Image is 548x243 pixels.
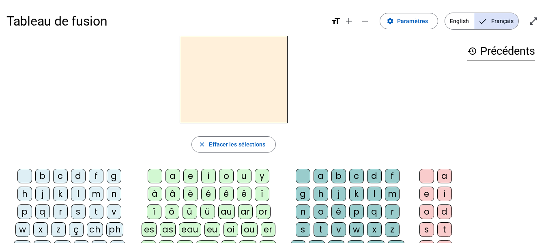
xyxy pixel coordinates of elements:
[209,140,265,149] span: Effacer les sélections
[204,222,220,237] div: eu
[437,222,452,237] div: t
[349,169,364,183] div: c
[261,222,275,237] div: er
[53,169,68,183] div: c
[219,187,234,201] div: ê
[357,13,373,29] button: Diminuer la taille de la police
[17,187,32,201] div: h
[296,204,310,219] div: n
[237,169,251,183] div: u
[341,13,357,29] button: Augmenter la taille de la police
[142,222,157,237] div: es
[256,204,271,219] div: or
[385,187,400,201] div: m
[367,222,382,237] div: x
[198,141,206,148] mat-icon: close
[349,187,364,201] div: k
[35,187,50,201] div: j
[331,204,346,219] div: é
[445,13,519,30] mat-button-toggle-group: Language selection
[331,169,346,183] div: b
[385,169,400,183] div: f
[51,222,66,237] div: z
[33,222,48,237] div: x
[349,222,364,237] div: w
[71,169,86,183] div: d
[360,16,370,26] mat-icon: remove
[218,204,235,219] div: au
[165,187,180,201] div: â
[331,16,341,26] mat-icon: format_size
[147,204,161,219] div: ï
[367,169,382,183] div: d
[331,222,346,237] div: v
[201,187,216,201] div: é
[201,169,216,183] div: i
[238,204,253,219] div: ar
[241,222,258,237] div: ou
[179,222,201,237] div: eau
[200,204,215,219] div: ü
[437,169,452,183] div: a
[191,136,275,153] button: Effacer les sélections
[387,17,394,25] mat-icon: settings
[314,222,328,237] div: t
[385,222,400,237] div: z
[165,204,179,219] div: ô
[367,204,382,219] div: q
[183,169,198,183] div: e
[367,187,382,201] div: l
[314,204,328,219] div: o
[87,222,103,237] div: ch
[53,204,68,219] div: r
[219,169,234,183] div: o
[223,222,238,237] div: oi
[467,46,477,56] mat-icon: history
[6,8,325,34] h1: Tableau de fusion
[437,187,452,201] div: i
[35,169,50,183] div: b
[419,222,434,237] div: s
[89,204,103,219] div: t
[107,187,121,201] div: n
[419,204,434,219] div: o
[314,187,328,201] div: h
[237,187,251,201] div: ë
[380,13,438,29] button: Paramètres
[69,222,84,237] div: ç
[165,169,180,183] div: a
[349,204,364,219] div: p
[296,187,310,201] div: g
[17,204,32,219] div: p
[331,187,346,201] div: j
[296,222,310,237] div: s
[445,13,474,29] span: English
[89,187,103,201] div: m
[314,169,328,183] div: a
[529,16,538,26] mat-icon: open_in_full
[183,187,198,201] div: è
[183,204,197,219] div: û
[71,187,86,201] div: l
[53,187,68,201] div: k
[474,13,518,29] span: Français
[35,204,50,219] div: q
[385,204,400,219] div: r
[148,187,162,201] div: à
[437,204,452,219] div: d
[160,222,176,237] div: as
[255,187,269,201] div: î
[107,169,121,183] div: g
[419,187,434,201] div: e
[344,16,354,26] mat-icon: add
[107,204,121,219] div: v
[525,13,542,29] button: Entrer en plein écran
[467,42,535,60] h3: Précédents
[89,169,103,183] div: f
[397,16,428,26] span: Paramètres
[106,222,123,237] div: ph
[15,222,30,237] div: w
[71,204,86,219] div: s
[255,169,269,183] div: y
